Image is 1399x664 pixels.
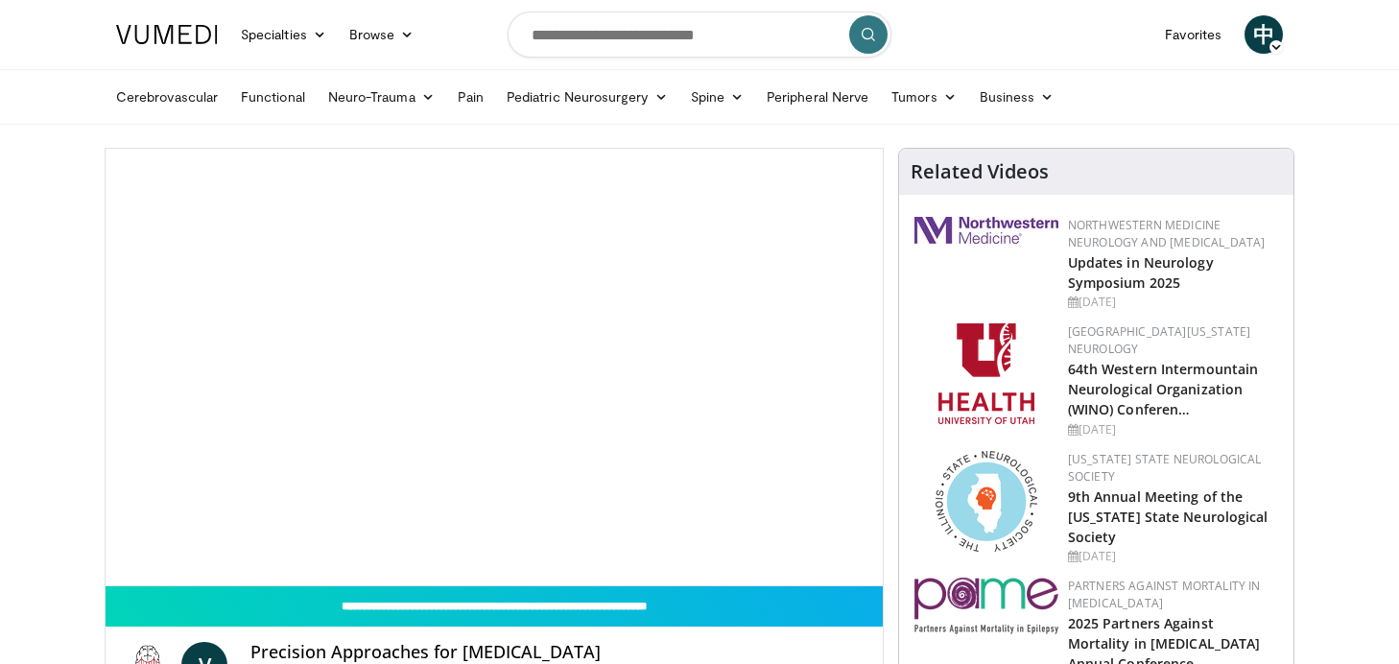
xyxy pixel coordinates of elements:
[1068,360,1259,418] a: 64th Western Intermountain Neurological Organization (WINO) Conferen…
[317,78,446,116] a: Neuro-Trauma
[914,578,1058,634] img: eb8b354f-837c-42f6-ab3d-1e8ded9eaae7.png.150x105_q85_autocrop_double_scale_upscale_version-0.2.png
[250,642,866,663] h4: Precision Approaches for [MEDICAL_DATA]
[880,78,968,116] a: Tumors
[936,451,1037,552] img: 71a8b48c-8850-4916-bbdd-e2f3ccf11ef9.png.150x105_q85_autocrop_double_scale_upscale_version-0.2.png
[755,78,880,116] a: Peripheral Nerve
[338,15,426,54] a: Browse
[914,217,1058,244] img: 2a462fb6-9365-492a-ac79-3166a6f924d8.png.150x105_q85_autocrop_double_scale_upscale_version-0.2.jpg
[1068,323,1251,357] a: [GEOGRAPHIC_DATA][US_STATE] Neurology
[1068,487,1269,546] a: 9th Annual Meeting of the [US_STATE] State Neurological Society
[911,160,1049,183] h4: Related Videos
[1068,217,1266,250] a: Northwestern Medicine Neurology and [MEDICAL_DATA]
[1245,15,1283,54] a: 中
[1068,578,1261,611] a: Partners Against Mortality in [MEDICAL_DATA]
[968,78,1066,116] a: Business
[679,78,755,116] a: Spine
[106,149,883,586] video-js: Video Player
[1153,15,1233,54] a: Favorites
[229,15,338,54] a: Specialties
[495,78,679,116] a: Pediatric Neurosurgery
[446,78,495,116] a: Pain
[105,78,229,116] a: Cerebrovascular
[229,78,317,116] a: Functional
[938,323,1034,424] img: f6362829-b0a3-407d-a044-59546adfd345.png.150x105_q85_autocrop_double_scale_upscale_version-0.2.png
[1068,253,1214,292] a: Updates in Neurology Symposium 2025
[116,25,218,44] img: VuMedi Logo
[508,12,891,58] input: Search topics, interventions
[1068,421,1278,439] div: [DATE]
[1068,451,1262,485] a: [US_STATE] State Neurological Society
[1068,548,1278,565] div: [DATE]
[1068,294,1278,311] div: [DATE]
